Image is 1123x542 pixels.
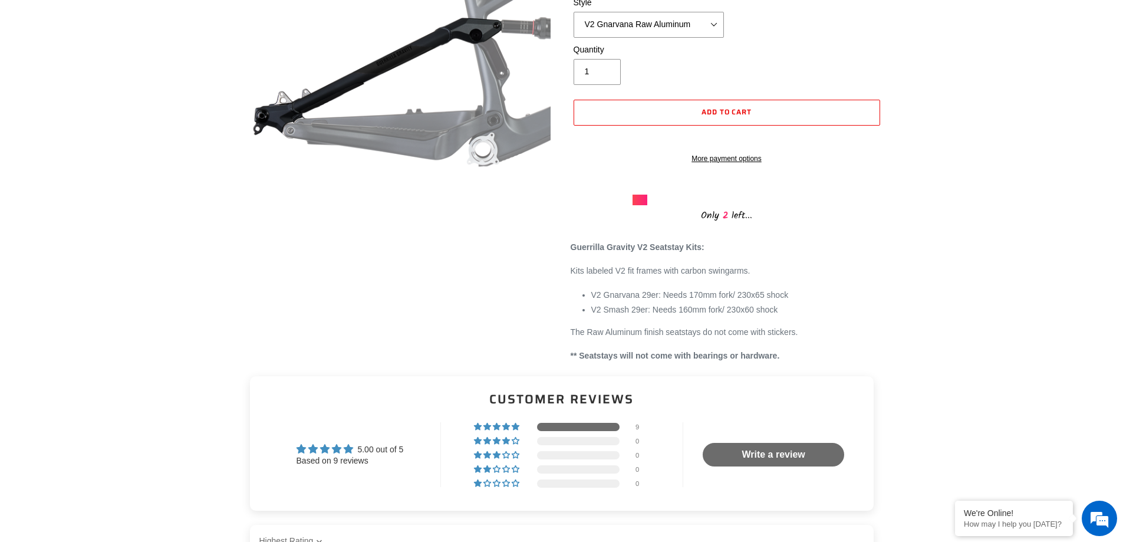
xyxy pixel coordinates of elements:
button: Add to cart [574,100,880,126]
span: 5.00 out of 5 [357,445,403,454]
div: Navigation go back [13,65,31,83]
a: More payment options [574,153,880,164]
img: d_696896380_company_1647369064580_696896380 [38,59,67,88]
div: We're Online! [964,508,1064,518]
div: Chat with us now [79,66,216,81]
li: V2 Smash 29er: Needs 160mm fork/ 230x60 shock [591,304,883,316]
span: 2 [719,208,732,223]
p: The Raw Aluminum finish seatstays do not come with stickers. [571,326,883,339]
div: Only left... [633,205,821,224]
a: Write a review [703,443,844,467]
h2: Customer Reviews [259,390,864,408]
div: Average rating is 5.00 stars [297,442,404,456]
textarea: Type your message and hit 'Enter' [6,322,225,363]
label: Quantity [574,44,724,56]
strong: Guerrilla Gravity V2 Seatstay Kits: [571,242,704,252]
div: Based on 9 reviews [297,455,404,467]
div: Minimize live chat window [193,6,222,34]
p: How may I help you today? [964,520,1064,528]
strong: ** Seatstays will not come with bearings or hardware. [571,351,780,360]
div: 100% (9) reviews with 5 star rating [474,423,521,431]
span: We're online! [68,149,163,268]
div: 9 [635,423,650,431]
p: Kits labeled V2 fit frames with carbon swingarms. [571,265,883,277]
li: V2 Gnarvana 29er: Needs 170mm fork/ 230x65 shock [591,289,883,301]
span: Add to cart [702,106,752,117]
